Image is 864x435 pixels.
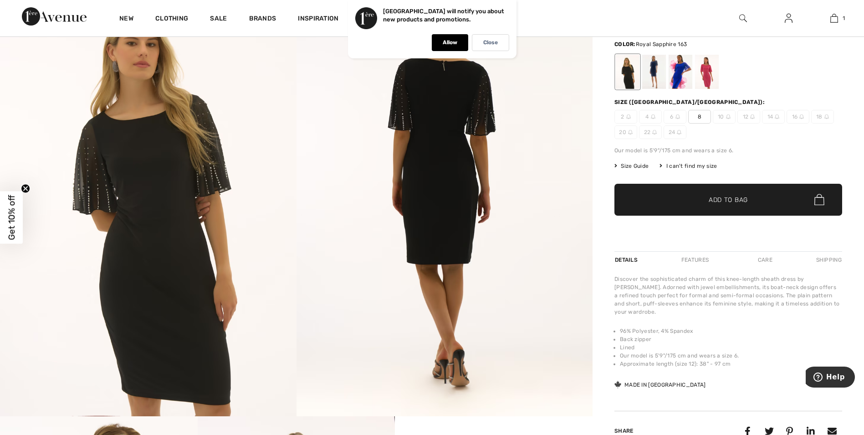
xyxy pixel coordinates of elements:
[620,360,842,368] li: Approximate length (size 12): 38" - 97 cm
[22,7,87,26] img: 1ère Avenue
[483,39,498,46] p: Close
[614,98,767,106] div: Size ([GEOGRAPHIC_DATA]/[GEOGRAPHIC_DATA]):
[737,110,760,124] span: 12
[614,184,842,216] button: Add to Bag
[614,275,842,316] div: Discover the sophisticated charm of this knee-length sheath dress by [PERSON_NAME]. Adorned with ...
[664,110,686,124] span: 6
[777,13,800,24] a: Sign In
[443,39,457,46] p: Allow
[669,55,692,89] div: Royal Sapphire 163
[21,184,30,193] button: Close teaser
[750,252,780,268] div: Care
[639,125,662,139] span: 22
[785,13,792,24] img: My Info
[775,114,779,119] img: ring-m.svg
[614,125,637,139] span: 20
[620,327,842,335] li: 96% Polyester, 4% Spandex
[799,114,804,119] img: ring-m.svg
[812,13,856,24] a: 1
[614,110,637,124] span: 2
[636,41,687,47] span: Royal Sapphire 163
[787,110,809,124] span: 16
[614,381,706,389] div: Made in [GEOGRAPHIC_DATA]
[814,194,824,206] img: Bag.svg
[383,8,504,23] p: [GEOGRAPHIC_DATA] will notify you about new products and promotions.
[688,110,711,124] span: 8
[750,114,755,119] img: ring-m.svg
[614,428,634,434] span: Share
[626,114,631,119] img: ring-m.svg
[249,15,276,24] a: Brands
[642,55,666,89] div: Midnight Blue
[155,15,188,24] a: Clothing
[119,15,133,24] a: New
[811,110,834,124] span: 18
[739,13,747,24] img: search the website
[660,162,717,170] div: I can't find my size
[830,13,838,24] img: My Bag
[695,55,719,89] div: Geranium
[675,114,680,119] img: ring-m.svg
[614,41,636,47] span: Color:
[762,110,785,124] span: 14
[814,252,842,268] div: Shipping
[620,335,842,343] li: Back zipper
[6,195,17,240] span: Get 10% off
[824,114,829,119] img: ring-m.svg
[210,15,227,24] a: Sale
[674,252,716,268] div: Features
[639,110,662,124] span: 4
[677,130,681,135] img: ring-m.svg
[616,55,639,89] div: Black
[709,195,748,204] span: Add to Bag
[651,114,655,119] img: ring-m.svg
[614,252,640,268] div: Details
[614,162,649,170] span: Size Guide
[628,130,633,135] img: ring-m.svg
[620,352,842,360] li: Our model is 5'9"/175 cm and wears a size 6.
[806,367,855,389] iframe: Opens a widget where you can find more information
[664,125,686,139] span: 24
[614,146,842,155] div: Our model is 5'9"/175 cm and wears a size 6.
[726,114,731,119] img: ring-m.svg
[298,15,338,24] span: Inspiration
[713,110,736,124] span: 10
[843,14,845,22] span: 1
[652,130,657,135] img: ring-m.svg
[620,343,842,352] li: Lined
